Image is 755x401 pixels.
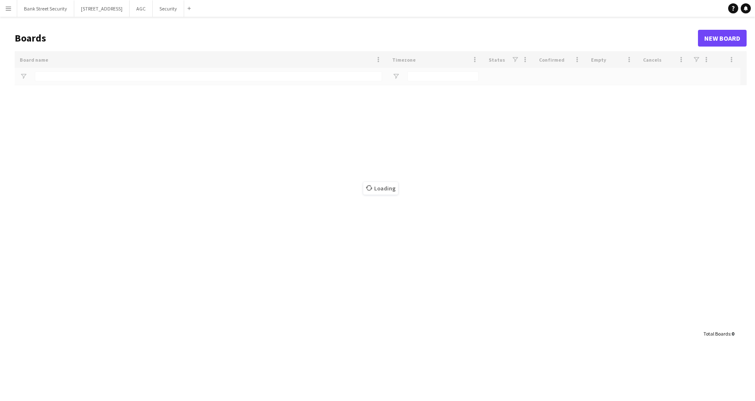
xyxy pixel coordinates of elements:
button: Bank Street Security [17,0,74,17]
span: 0 [732,331,734,337]
button: [STREET_ADDRESS] [74,0,130,17]
span: Loading [363,182,398,195]
button: Security [153,0,184,17]
button: AGC [130,0,153,17]
h1: Boards [15,32,698,44]
a: New Board [698,30,747,47]
span: Total Boards [703,331,730,337]
div: : [703,325,734,342]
